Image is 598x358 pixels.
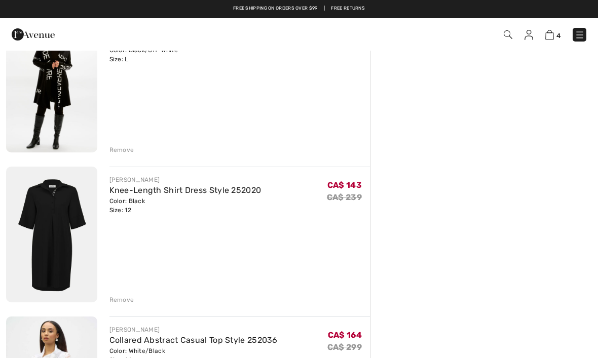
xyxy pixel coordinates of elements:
span: CA$ 164 [328,330,362,340]
div: Remove [109,295,134,304]
img: Collarless Casual Long Sleeve Style 214144U [6,16,97,152]
span: CA$ 143 [327,180,362,190]
div: [PERSON_NAME] [109,175,261,184]
s: CA$ 299 [327,342,362,352]
a: Collared Abstract Casual Top Style 252036 [109,335,278,345]
a: 1ère Avenue [12,29,55,38]
a: Free shipping on orders over $99 [233,5,318,12]
span: 4 [556,32,560,39]
img: My Info [525,30,533,40]
div: Remove [109,145,134,154]
img: Menu [575,30,585,40]
img: 1ère Avenue [12,24,55,45]
div: Color: Black/Off-white Size: L [109,46,285,64]
img: Knee-Length Shirt Dress Style 252020 [6,167,97,303]
a: Free Returns [331,5,365,12]
a: 4 [545,28,560,41]
img: Shopping Bag [545,30,554,39]
div: [PERSON_NAME] [109,325,278,334]
img: Search [504,30,512,39]
s: CA$ 239 [327,192,362,202]
div: Color: Black Size: 12 [109,196,261,215]
span: | [324,5,325,12]
a: Knee-Length Shirt Dress Style 252020 [109,185,261,195]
